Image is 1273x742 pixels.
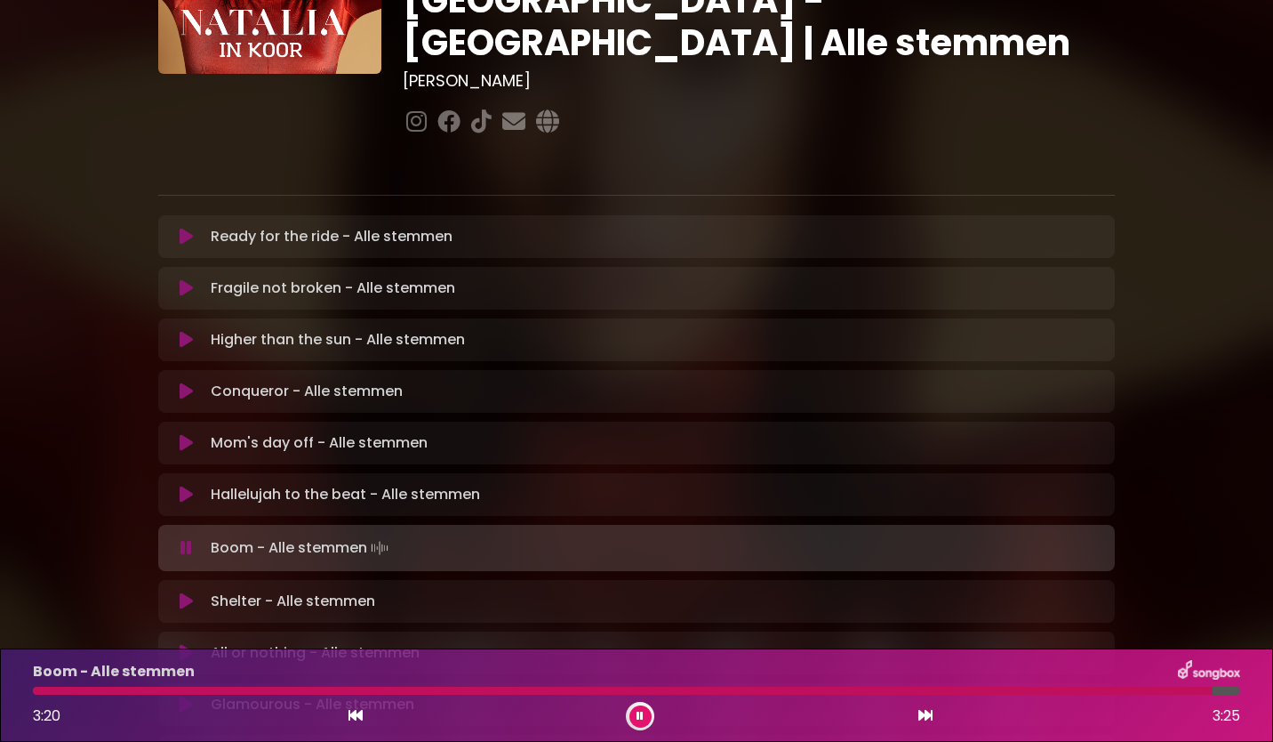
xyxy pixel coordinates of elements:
p: Ready for the ride - Alle stemmen [211,226,452,247]
p: Hallelujah to the beat - Alle stemmen [211,484,480,505]
img: songbox-logo-white.png [1178,660,1240,683]
span: 3:20 [33,706,60,726]
p: Boom - Alle stemmen [211,536,392,561]
h3: [PERSON_NAME] [403,71,1115,91]
p: Fragile not broken - Alle stemmen [211,278,455,299]
span: 3:25 [1213,706,1240,727]
img: waveform4.gif [367,536,392,561]
p: Shelter - Alle stemmen [211,591,375,612]
p: Boom - Alle stemmen [33,661,195,682]
p: Conqueror - Alle stemmen [211,381,403,402]
p: Mom's day off - Alle stemmen [211,432,428,454]
p: All or nothing - Alle stemmen [211,642,420,664]
p: Higher than the sun - Alle stemmen [211,329,465,351]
